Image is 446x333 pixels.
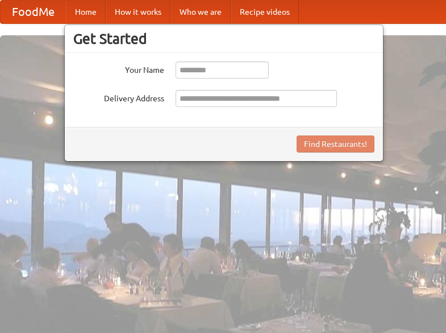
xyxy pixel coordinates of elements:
[297,135,374,153] button: Find Restaurants!
[73,30,374,47] h3: Get Started
[170,1,231,23] a: Who we are
[106,1,170,23] a: How it works
[66,1,106,23] a: Home
[1,1,66,23] a: FoodMe
[231,1,299,23] a: Recipe videos
[73,90,164,104] label: Delivery Address
[73,61,164,76] label: Your Name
